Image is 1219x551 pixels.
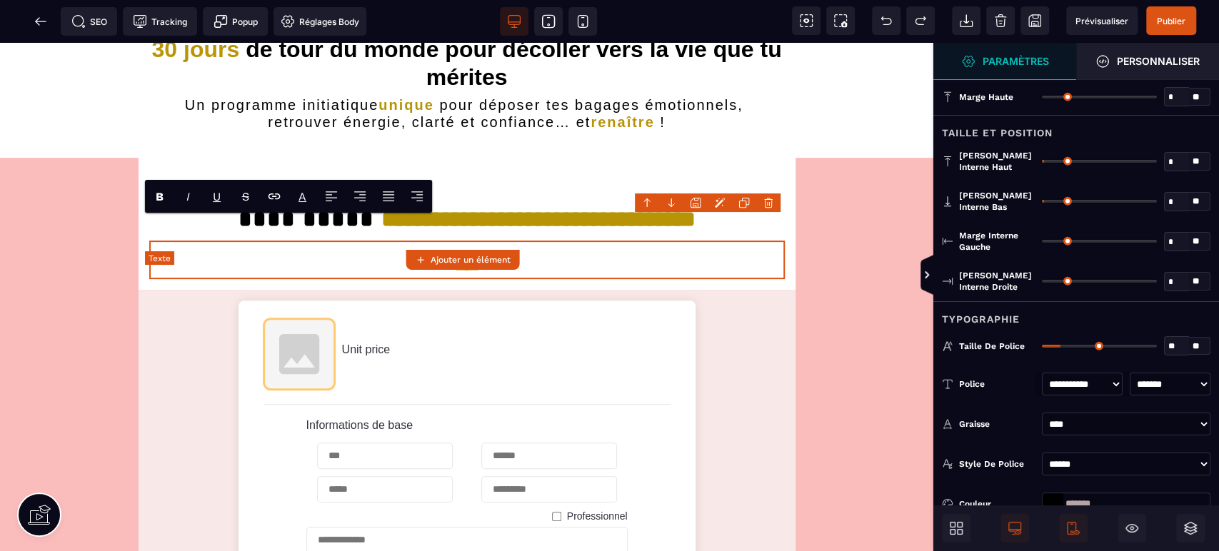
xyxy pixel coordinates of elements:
span: Favicon [274,7,366,36]
u: U [213,190,221,203]
span: Rétablir [906,6,935,35]
div: Taille et position [933,115,1219,141]
span: Importer [952,6,980,35]
span: Afficher le desktop [1000,514,1029,542]
s: S [242,190,249,203]
p: A [299,190,306,203]
div: Style de police [959,457,1035,471]
div: Typographie [933,301,1219,328]
span: Code de suivi [123,7,197,36]
span: Afficher le mobile [1059,514,1088,542]
strong: Ajouter un élément [431,255,511,265]
img: Product image [264,275,335,347]
span: Unit price [342,300,391,313]
span: [PERSON_NAME] interne droite [959,270,1035,293]
div: Police [959,377,1035,391]
span: Voir mobile [568,7,597,36]
span: Align Justify [374,181,403,212]
span: Bold [146,181,174,212]
span: Retour [26,7,55,36]
div: Graisse [959,417,1035,431]
span: [PERSON_NAME] interne bas [959,190,1035,213]
span: Nettoyage [986,6,1015,35]
span: Ouvrir le gestionnaire de styles [933,43,1076,80]
span: Voir bureau [500,7,528,36]
span: Marge interne gauche [959,230,1035,253]
span: Voir les composants [792,6,821,35]
span: Tracking [133,14,187,29]
span: Enregistrer [1020,6,1049,35]
span: Réglages Body [281,14,359,29]
h5: Informations de base [306,376,628,389]
span: Strike-through [231,181,260,212]
span: Créer une alerte modale [203,7,268,36]
span: Enregistrer le contenu [1146,6,1196,35]
span: Align Center [346,181,374,212]
i: I [186,190,190,203]
span: Prévisualiser [1075,16,1128,26]
span: Ouvrir les blocs [942,514,970,542]
label: Font color [299,190,306,203]
span: Afficher les vues [933,254,948,297]
span: Marge haute [959,91,1013,103]
span: Underline [203,181,231,212]
span: Align Left [317,181,346,212]
div: Couleur [959,497,1035,511]
strong: Paramètres [983,56,1049,66]
b: B [156,190,164,203]
span: Métadata SEO [61,7,117,36]
span: Lien [260,181,289,212]
span: Masquer le bloc [1118,514,1146,542]
label: Professionnel [567,467,628,479]
span: Ouvrir le gestionnaire de styles [1076,43,1219,80]
span: Align Right [403,181,431,212]
span: Popup [214,14,258,29]
h2: Un programme initiatique pour déposer tes bagages émotionnels, retrouver énergie, clarté et confi... [139,54,796,88]
span: [PERSON_NAME] interne haut [959,150,1035,173]
span: Ouvrir les calques [1176,514,1205,542]
span: Défaire [872,6,901,35]
span: SEO [71,14,107,29]
span: Voir tablette [534,7,563,36]
span: Aperçu [1066,6,1138,35]
span: Capture d'écran [826,6,855,35]
span: Publier [1157,16,1185,26]
span: Taille de police [959,340,1025,352]
strong: Personnaliser [1117,56,1200,66]
button: Ajouter un élément [406,250,519,270]
span: Italic [174,181,203,212]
